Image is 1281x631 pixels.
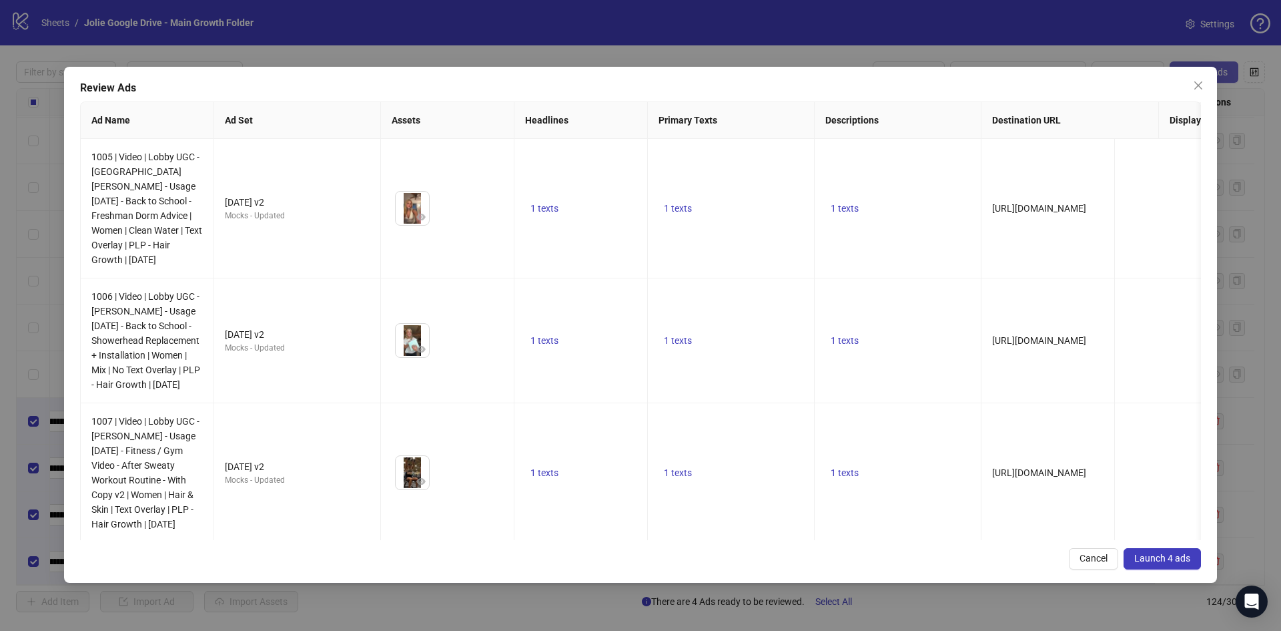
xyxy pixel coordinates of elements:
[825,333,864,349] button: 1 texts
[413,341,429,357] button: Preview
[416,345,426,354] span: eye
[416,212,426,222] span: eye
[91,291,200,390] span: 1006 | Video | Lobby UGC - [PERSON_NAME] - Usage [DATE] - Back to School - Showerhead Replacement...
[530,467,558,478] span: 1 texts
[815,102,981,139] th: Descriptions
[381,102,514,139] th: Assets
[664,467,692,478] span: 1 texts
[91,416,199,530] span: 1007 | Video | Lobby UGC - [PERSON_NAME] - Usage [DATE] - Fitness / Gym Video - After Sweaty Work...
[530,335,558,346] span: 1 texts
[225,459,370,474] div: [DATE] v2
[80,80,1201,96] div: Review Ads
[525,333,564,349] button: 1 texts
[525,200,564,216] button: 1 texts
[825,465,864,481] button: 1 texts
[91,152,202,265] span: 1005 | Video | Lobby UGC - [GEOGRAPHIC_DATA][PERSON_NAME] - Usage [DATE] - Back to School - Fresh...
[225,195,370,210] div: [DATE] v2
[831,467,859,478] span: 1 texts
[1193,80,1204,91] span: close
[825,200,864,216] button: 1 texts
[81,102,214,139] th: Ad Name
[992,203,1086,214] span: [URL][DOMAIN_NAME]
[1188,75,1209,96] button: Close
[1124,548,1201,570] button: Launch 4 ads
[664,335,692,346] span: 1 texts
[514,102,648,139] th: Headlines
[1069,548,1118,570] button: Cancel
[659,200,697,216] button: 1 texts
[659,465,697,481] button: 1 texts
[1134,553,1190,564] span: Launch 4 ads
[992,335,1086,346] span: [URL][DOMAIN_NAME]
[981,102,1159,139] th: Destination URL
[831,203,859,214] span: 1 texts
[530,203,558,214] span: 1 texts
[1236,586,1268,618] div: Open Intercom Messenger
[992,467,1086,478] span: [URL][DOMAIN_NAME]
[525,465,564,481] button: 1 texts
[659,333,697,349] button: 1 texts
[214,102,381,139] th: Ad Set
[225,474,370,487] div: Mocks - Updated
[396,324,429,357] img: Asset 1
[416,477,426,486] span: eye
[225,210,370,222] div: Mocks - Updated
[396,192,429,225] img: Asset 1
[413,209,429,225] button: Preview
[664,203,692,214] span: 1 texts
[396,456,429,489] img: Asset 1
[413,473,429,489] button: Preview
[648,102,815,139] th: Primary Texts
[225,342,370,355] div: Mocks - Updated
[225,327,370,342] div: [DATE] v2
[831,335,859,346] span: 1 texts
[1080,553,1108,564] span: Cancel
